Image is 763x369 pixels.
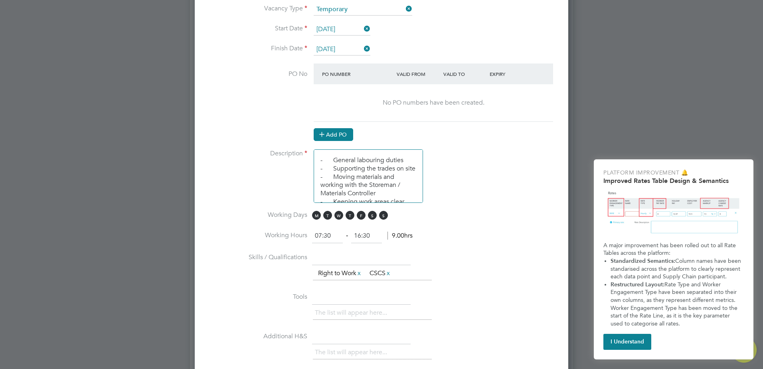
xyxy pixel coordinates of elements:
a: x [356,268,362,278]
label: Finish Date [208,44,307,53]
span: T [323,211,332,220]
li: The list will appear here... [315,307,390,318]
label: Working Hours [208,231,307,240]
span: Column names have been standarised across the platform to clearly represent each data point and S... [611,258,743,280]
strong: Standardized Semantics: [611,258,675,264]
h2: Improved Rates Table Design & Semantics [603,177,744,184]
span: 9.00hrs [387,232,413,240]
li: CSCS [366,268,394,279]
input: 17:00 [351,229,382,243]
p: Platform Improvement 🔔 [603,169,744,177]
div: PO Number [320,67,395,81]
label: Skills / Qualifications [208,253,307,262]
li: The list will appear here... [315,347,390,358]
label: Tools [208,293,307,301]
div: Valid To [441,67,488,81]
label: Description [208,149,307,158]
label: Start Date [208,24,307,33]
img: Updated Rates Table Design & Semantics [603,188,744,238]
input: Select one [314,4,412,16]
div: No PO numbers have been created. [322,99,545,107]
span: M [312,211,321,220]
button: Add PO [314,128,353,141]
span: S [368,211,377,220]
a: x [385,268,391,278]
input: 08:00 [312,229,343,243]
span: W [334,211,343,220]
p: A major improvement has been rolled out to all Rate Tables across the platform: [603,242,744,257]
span: F [357,211,366,220]
div: Improved Rate Table Semantics [594,159,753,359]
div: Expiry [488,67,534,81]
div: Valid From [395,67,441,81]
label: Vacancy Type [208,4,307,13]
button: I Understand [603,334,651,350]
span: ‐ [344,232,350,240]
label: Working Days [208,211,307,219]
label: Additional H&S [208,332,307,341]
input: Select one [314,44,370,56]
span: S [379,211,388,220]
li: Right to Work [315,268,365,279]
span: Rate Type and Worker Engagement Type have been separated into their own columns, as they represen... [611,281,739,327]
label: PO No [208,70,307,78]
input: Select one [314,24,370,36]
strong: Restructured Layout: [611,281,664,288]
span: T [346,211,354,220]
